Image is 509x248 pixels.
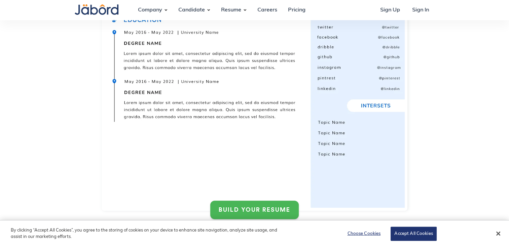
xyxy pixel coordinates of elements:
[133,1,168,19] div: Company
[216,1,247,19] div: Resume
[391,227,436,241] button: Accept All Cookies
[173,1,210,19] div: Candidate
[283,1,311,19] a: Pricing
[375,1,405,19] a: Sign Up
[252,1,283,19] a: Careers
[407,1,434,19] a: Sign In
[75,4,118,15] img: Jabord
[219,206,290,214] div: BUILD YOUR RESUME
[491,226,506,241] button: Close
[343,227,385,241] button: Choose Cookies
[210,201,299,219] a: BUILD YOUR RESUME
[11,227,280,240] p: By clicking “Accept All Cookies”, you agree to the storing of cookies on your device to enhance s...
